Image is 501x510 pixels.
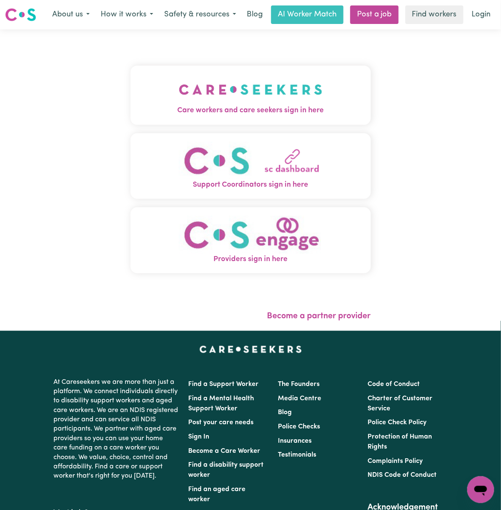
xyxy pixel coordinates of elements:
a: Find a disability support worker [188,462,264,479]
button: About us [47,6,95,24]
a: Become a Care Worker [188,448,260,455]
a: NDIS Code of Conduct [368,472,437,479]
a: Find a Mental Health Support Worker [188,396,254,412]
span: Support Coordinators sign in here [131,180,371,190]
p: At Careseekers we are more than just a platform. We connect individuals directly to disability su... [53,375,178,485]
span: Care workers and care seekers sign in here [131,105,371,116]
img: Careseekers logo [5,7,36,22]
a: Testimonials [278,452,316,459]
button: Care workers and care seekers sign in here [131,66,371,124]
a: Blog [242,5,268,24]
a: Media Centre [278,396,321,402]
a: Police Checks [278,424,320,431]
iframe: Button to launch messaging window [467,476,494,503]
button: Support Coordinators sign in here [131,133,371,199]
a: Code of Conduct [368,381,420,388]
a: Find a Support Worker [188,381,258,388]
a: Become a partner provider [267,312,371,320]
a: Sign In [188,434,209,441]
a: Login [467,5,496,24]
a: AI Worker Match [271,5,344,24]
a: Post a job [350,5,399,24]
a: Insurances [278,438,312,445]
a: Careseekers logo [5,5,36,24]
button: Safety & resources [159,6,242,24]
a: Post your care needs [188,420,253,426]
a: Charter of Customer Service [368,396,433,412]
a: Find an aged care worker [188,486,245,503]
a: The Founders [278,381,320,388]
a: Blog [278,410,292,416]
span: Providers sign in here [131,254,371,265]
button: Providers sign in here [131,207,371,273]
a: Complaints Policy [368,458,423,465]
a: Find workers [405,5,464,24]
a: Police Check Policy [368,420,427,426]
a: Careseekers home page [200,346,302,353]
a: Protection of Human Rights [368,434,432,451]
button: How it works [95,6,159,24]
